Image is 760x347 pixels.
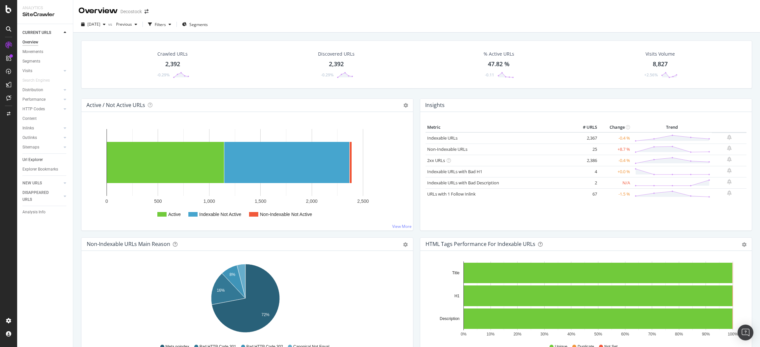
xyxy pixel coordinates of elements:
td: 2 [572,177,599,188]
a: HTTP Codes [22,106,62,113]
div: Analysis Info [22,209,46,216]
div: Overview [79,5,118,16]
a: Indexable URLs [427,135,458,141]
div: Movements [22,48,43,55]
td: +8.7 % [599,144,632,155]
div: A chart. [87,261,404,338]
a: Overview [22,39,68,46]
td: -0.4 % [599,155,632,166]
div: Segments [22,58,40,65]
div: Inlinks [22,125,34,132]
div: Content [22,115,37,122]
span: vs [108,21,113,27]
div: Open Intercom Messenger [738,325,753,340]
text: Title [452,271,460,275]
span: 2025 Sep. 10th [87,21,100,27]
a: Visits [22,67,62,74]
td: 67 [572,188,599,200]
a: DISAPPEARED URLS [22,189,62,203]
text: 20% [514,332,522,336]
div: bell-plus [727,157,732,162]
div: Visits Volume [646,51,675,57]
div: 2,392 [329,60,344,68]
button: Segments [179,19,210,30]
div: Discovered URLs [318,51,355,57]
text: 0 [106,199,108,204]
div: bell-plus [727,168,732,173]
div: Overview [22,39,38,46]
h4: Active / Not Active URLs [86,101,145,110]
td: 25 [572,144,599,155]
text: 8% [230,272,236,277]
a: Indexable URLs with Bad H1 [427,169,482,174]
div: Distribution [22,87,43,93]
div: gear [403,242,408,247]
button: [DATE] [79,19,108,30]
div: gear [742,242,746,247]
div: 2,392 [165,60,180,68]
a: URLs with 1 Follow Inlink [427,191,476,197]
text: 100% [728,332,738,336]
div: 8,827 [653,60,668,68]
a: Indexable URLs with Bad Description [427,180,499,186]
th: Change [599,122,632,132]
div: bell-plus [727,146,732,151]
a: Performance [22,96,62,103]
td: +0.0 % [599,166,632,177]
text: 1,500 [255,199,266,204]
th: Metric [426,122,572,132]
text: 30% [540,332,548,336]
div: Explorer Bookmarks [22,166,58,173]
div: Visits [22,67,32,74]
a: Analysis Info [22,209,68,216]
div: A chart. [426,261,743,338]
text: 1,000 [204,199,215,204]
text: Indexable Not Active [199,212,241,217]
div: Analytics [22,5,68,11]
a: Distribution [22,87,62,93]
text: H1 [455,294,460,298]
div: bell-plus [727,179,732,184]
div: Url Explorer [22,156,43,163]
div: HTTP Codes [22,106,45,113]
a: Outlinks [22,134,62,141]
a: Url Explorer [22,156,68,163]
a: Explorer Bookmarks [22,166,68,173]
div: bell-plus [727,190,732,196]
text: 40% [567,332,575,336]
div: CURRENT URLS [22,29,51,36]
div: arrow-right-arrow-left [144,9,148,14]
div: Sitemaps [22,144,39,151]
a: Search Engines [22,77,56,84]
div: Search Engines [22,77,50,84]
div: SiteCrawler [22,11,68,18]
text: 80% [675,332,683,336]
span: Previous [113,21,132,27]
div: % Active URLs [484,51,514,57]
text: 16% [217,288,225,293]
text: 60% [621,332,629,336]
td: N/A [599,177,632,188]
th: Trend [632,122,712,132]
a: Segments [22,58,68,65]
button: Previous [113,19,140,30]
div: Decostock [120,8,142,15]
i: Options [403,103,408,108]
div: Crawled URLs [157,51,188,57]
div: -0.29% [321,72,333,78]
td: 4 [572,166,599,177]
div: DISAPPEARED URLS [22,189,56,203]
a: Inlinks [22,125,62,132]
a: Movements [22,48,68,55]
a: View More [392,224,412,229]
div: +2.56% [644,72,658,78]
text: 70% [648,332,656,336]
text: 10% [487,332,494,336]
div: bell-plus [727,135,732,140]
svg: A chart. [87,122,408,225]
text: 2,500 [357,199,369,204]
td: 2,386 [572,155,599,166]
a: CURRENT URLS [22,29,62,36]
div: Filters [155,22,166,27]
